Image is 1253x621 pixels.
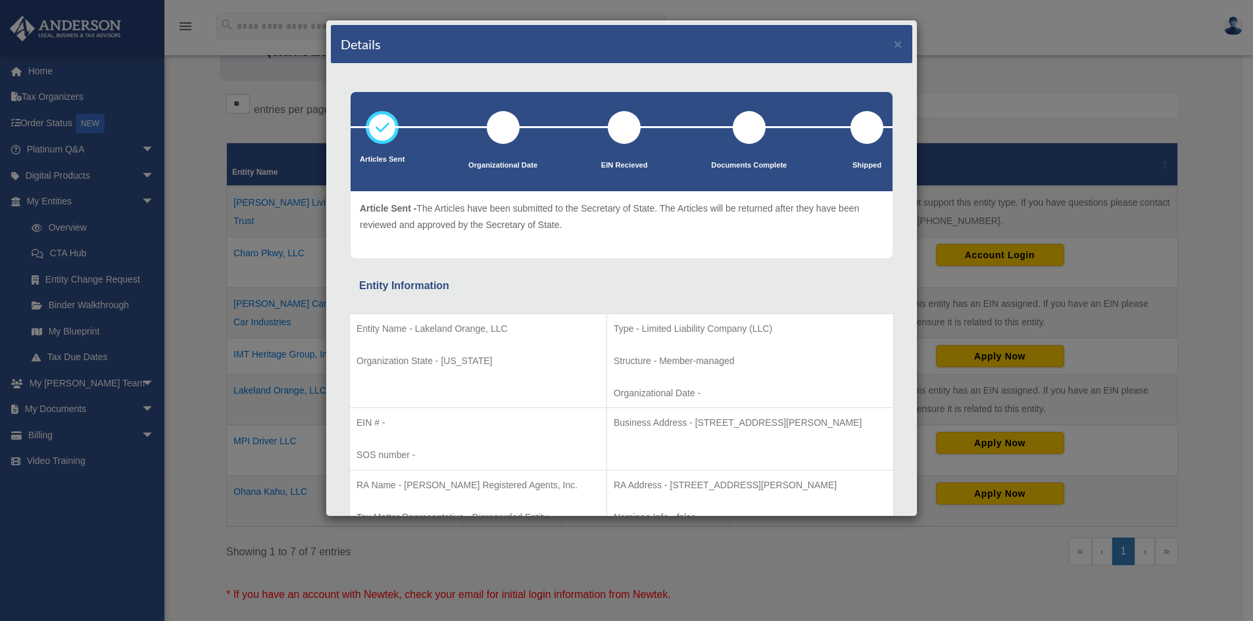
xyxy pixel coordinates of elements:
p: Type - Limited Liability Company (LLC) [614,321,887,337]
button: × [894,37,902,51]
h4: Details [341,35,381,53]
span: Article Sent - [360,203,416,214]
p: EIN Recieved [601,159,648,172]
p: RA Address - [STREET_ADDRESS][PERSON_NAME] [614,477,887,494]
p: Organizational Date [468,159,537,172]
p: Documents Complete [711,159,787,172]
p: Organization State - [US_STATE] [356,353,600,369]
p: SOS number - [356,447,600,463]
p: Nominee Info - false [614,509,887,526]
p: Entity Name - Lakeland Orange, LLC [356,321,600,337]
p: Organizational Date - [614,385,887,402]
p: The Articles have been submitted to the Secretary of State. The Articles will be returned after t... [360,200,883,233]
p: Tax Matter Representative - Disregarded Entity [356,509,600,526]
p: EIN # - [356,415,600,431]
p: Articles Sent [360,153,405,166]
p: Business Address - [STREET_ADDRESS][PERSON_NAME] [614,415,887,431]
p: Structure - Member-managed [614,353,887,369]
div: Entity Information [359,277,884,295]
p: RA Name - [PERSON_NAME] Registered Agents, Inc. [356,477,600,494]
p: Shipped [850,159,883,172]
